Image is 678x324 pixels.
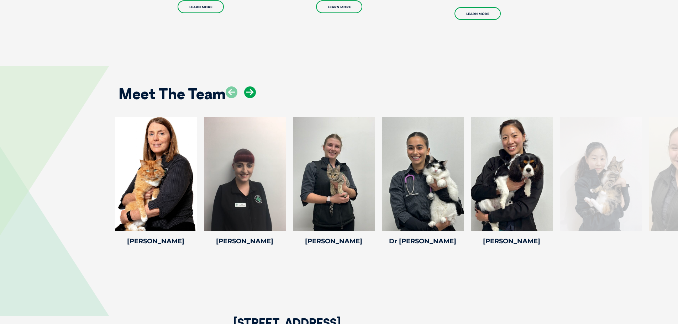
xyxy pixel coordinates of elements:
h4: [PERSON_NAME] [204,238,286,244]
h4: [PERSON_NAME] [115,238,197,244]
a: Learn More [178,0,224,13]
a: Learn More [316,0,362,13]
a: Learn More [454,7,501,20]
h4: [PERSON_NAME] [471,238,553,244]
h4: Dr [PERSON_NAME] [382,238,464,244]
h4: [PERSON_NAME] [293,238,375,244]
h2: Meet The Team [119,86,226,101]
